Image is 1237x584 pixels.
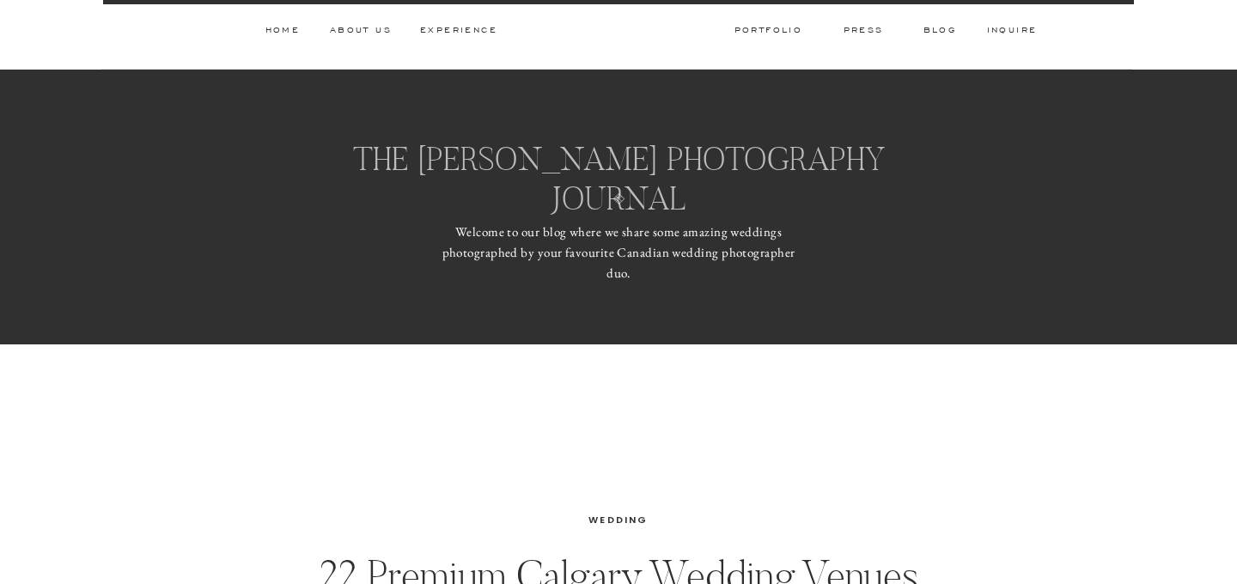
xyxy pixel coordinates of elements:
a: HOME [265,24,301,40]
a: BLOG [922,24,958,40]
h3: THE [PERSON_NAME] PHOTOGRAPHY JOURNAL [296,140,941,227]
a: PORTFOLIO [733,24,804,40]
a: PRESS [841,24,886,40]
p: Welcome to our blog where we share some amazing weddings photographed by your favourite Canadian ... [431,222,806,291]
a: Wedding [588,513,648,526]
a: Experience [417,24,501,40]
a: ABOUT Us [326,24,396,40]
a: inquire [983,24,1041,40]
